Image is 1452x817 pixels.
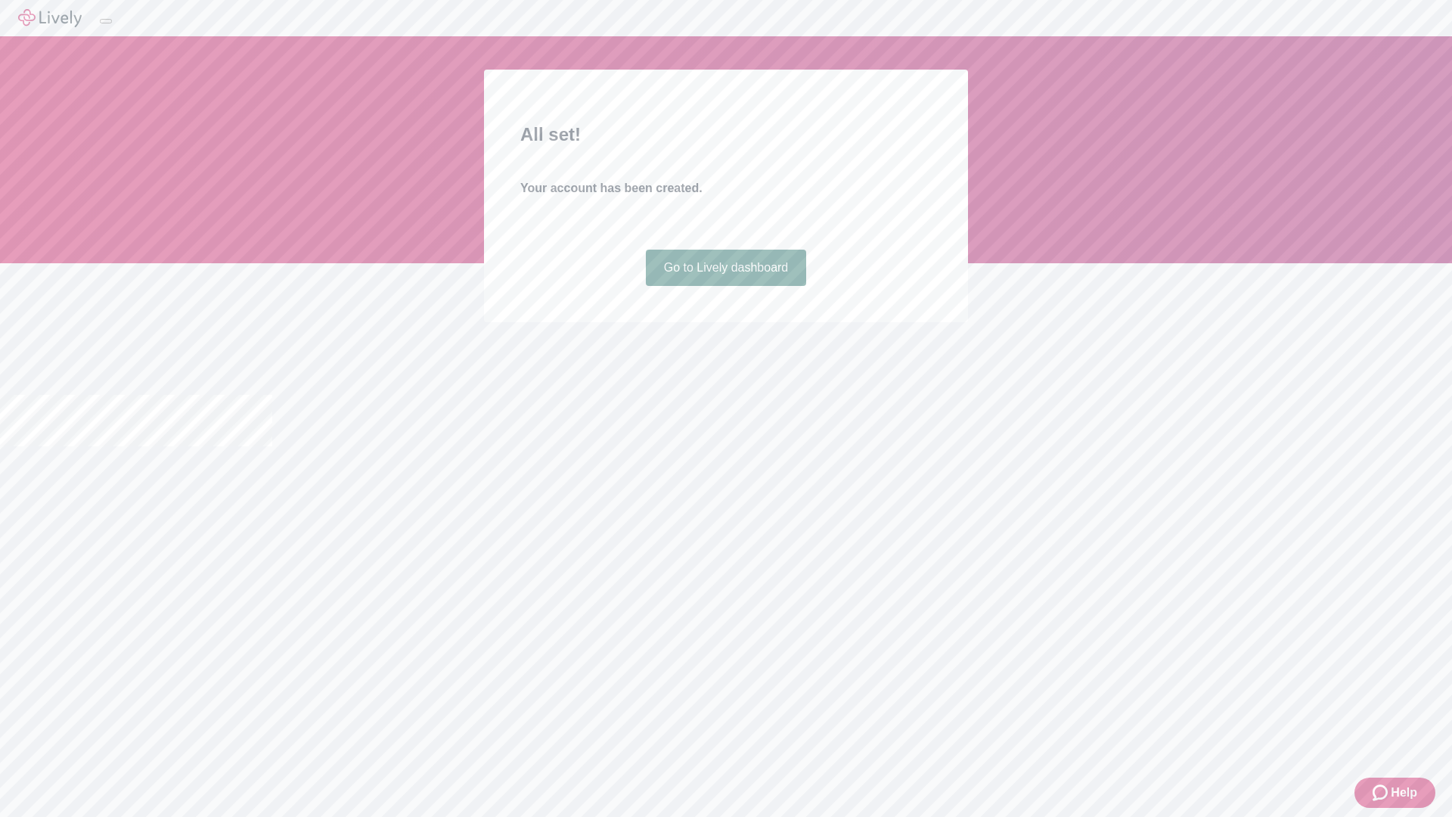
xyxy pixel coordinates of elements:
[1373,784,1391,802] svg: Zendesk support icon
[520,121,932,148] h2: All set!
[1354,778,1435,808] button: Zendesk support iconHelp
[18,9,82,27] img: Lively
[100,19,112,23] button: Log out
[520,179,932,197] h4: Your account has been created.
[1391,784,1417,802] span: Help
[646,250,807,286] a: Go to Lively dashboard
